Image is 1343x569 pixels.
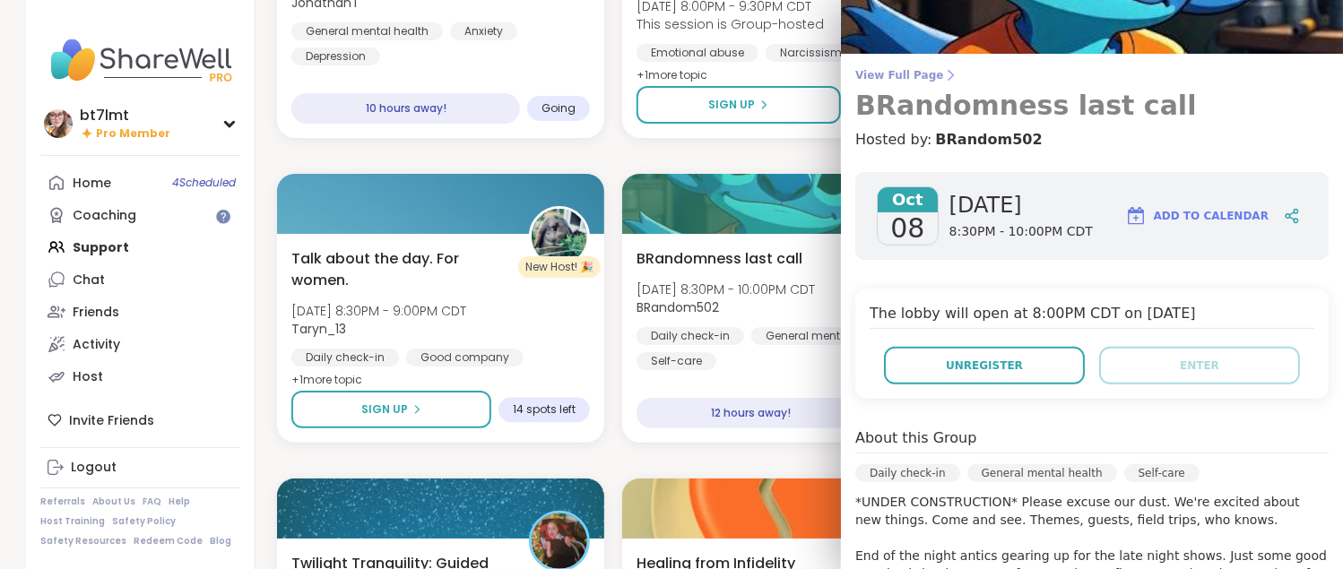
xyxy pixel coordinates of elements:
[291,391,491,428] button: Sign Up
[1180,358,1219,374] span: Enter
[40,404,240,436] div: Invite Friends
[291,22,443,40] div: General mental health
[1099,347,1300,384] button: Enter
[637,398,865,428] div: 12 hours away!
[884,347,1085,384] button: Unregister
[291,302,466,320] span: [DATE] 8:30PM - 9:00PM CDT
[1124,464,1200,482] div: Self-care
[73,304,119,322] div: Friends
[949,223,1093,241] span: 8:30PM - 10:00PM CDT
[1117,194,1277,237] button: Add to Calendar
[406,349,524,366] div: Good company
[855,464,960,482] div: Daily check-in
[637,298,719,316] b: BRandom502
[361,401,408,418] span: Sign Up
[80,106,170,125] div: bt7lmt
[637,280,815,298] span: [DATE] 8:30PM - 10:00PM CDT
[291,93,520,124] div: 10 hours away!
[637,15,824,33] span: This session is Group-hosted
[73,336,120,354] div: Activity
[291,349,399,366] div: Daily check-in
[291,248,509,291] span: Talk about the day. For women.
[518,256,601,278] div: New Host! 🎉
[870,303,1314,329] h4: The lobby will open at 8:00PM CDT on [DATE]
[1125,205,1147,227] img: ShareWell Logomark
[73,207,136,225] div: Coaching
[855,427,976,449] h4: About this Group
[96,126,170,142] span: Pro Member
[637,248,802,270] span: BRandomness last call
[291,320,346,338] b: Taryn_13
[1154,208,1269,224] span: Add to Calendar
[967,464,1117,482] div: General mental health
[40,263,240,296] a: Chat
[73,368,103,386] div: Host
[40,515,105,528] a: Host Training
[532,209,587,264] img: Taryn_13
[40,360,240,392] a: Host
[935,129,1042,151] a: BRandom502
[73,272,105,289] div: Chat
[40,535,126,547] a: Safety Resources
[450,22,517,40] div: Anxiety
[112,515,176,528] a: Safety Policy
[890,212,924,245] span: 08
[878,187,938,212] span: Oct
[143,496,161,508] a: FAQ
[855,68,1329,122] a: View Full PageBRandomness last call
[40,167,240,199] a: Home4Scheduled
[92,496,135,508] a: About Us
[40,29,240,91] img: ShareWell Nav Logo
[134,535,203,547] a: Redeem Code
[532,513,587,569] img: Jasmine95
[210,535,231,547] a: Blog
[855,68,1329,82] span: View Full Page
[73,175,111,193] div: Home
[40,452,240,484] a: Logout
[542,101,576,116] span: Going
[44,109,73,138] img: bt7lmt
[216,210,230,224] iframe: Spotlight
[637,86,840,124] button: Sign Up
[637,352,716,370] div: Self-care
[637,327,744,345] div: Daily check-in
[513,402,576,417] span: 14 spots left
[708,97,755,113] span: Sign Up
[949,191,1093,220] span: [DATE]
[71,459,117,477] div: Logout
[946,358,1023,374] span: Unregister
[637,44,758,62] div: Emotional abuse
[40,496,85,508] a: Referrals
[751,327,903,345] div: General mental health
[855,129,1329,151] h4: Hosted by:
[169,496,190,508] a: Help
[40,296,240,328] a: Friends
[40,199,240,231] a: Coaching
[855,90,1329,122] h3: BRandomness last call
[40,328,240,360] a: Activity
[291,47,380,65] div: Depression
[172,176,236,190] span: 4 Scheduled
[766,44,856,62] div: Narcissism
